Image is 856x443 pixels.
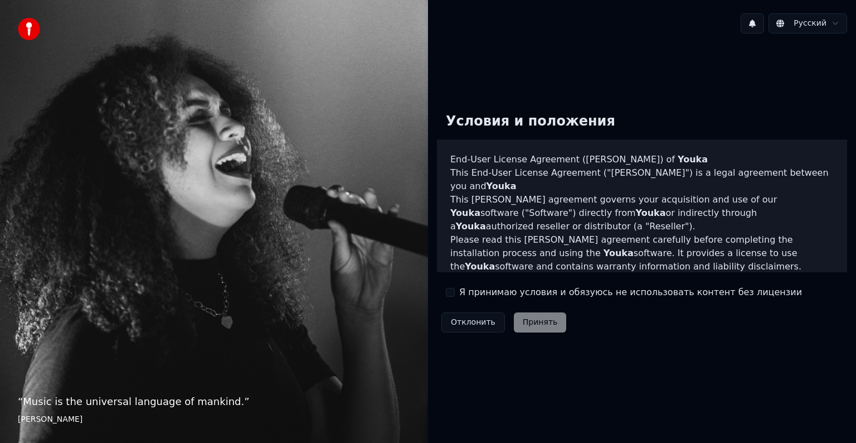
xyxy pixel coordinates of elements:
[487,181,517,191] span: Youka
[678,154,708,165] span: Youka
[18,414,410,425] footer: [PERSON_NAME]
[465,261,495,272] span: Youka
[636,208,666,218] span: Youka
[18,394,410,410] p: “ Music is the universal language of mankind. ”
[441,312,505,333] button: Отклонить
[456,221,486,232] span: Youka
[450,153,834,166] h3: End-User License Agreement ([PERSON_NAME]) of
[450,193,834,233] p: This [PERSON_NAME] agreement governs your acquisition and use of our software ("Software") direct...
[450,208,480,218] span: Youka
[604,248,634,258] span: Youka
[459,286,802,299] label: Я принимаю условия и обязуюсь не использовать контент без лицензии
[18,18,40,40] img: youka
[437,104,624,139] div: Условия и положения
[450,166,834,193] p: This End-User License Agreement ("[PERSON_NAME]") is a legal agreement between you and
[450,233,834,273] p: Please read this [PERSON_NAME] agreement carefully before completing the installation process and...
